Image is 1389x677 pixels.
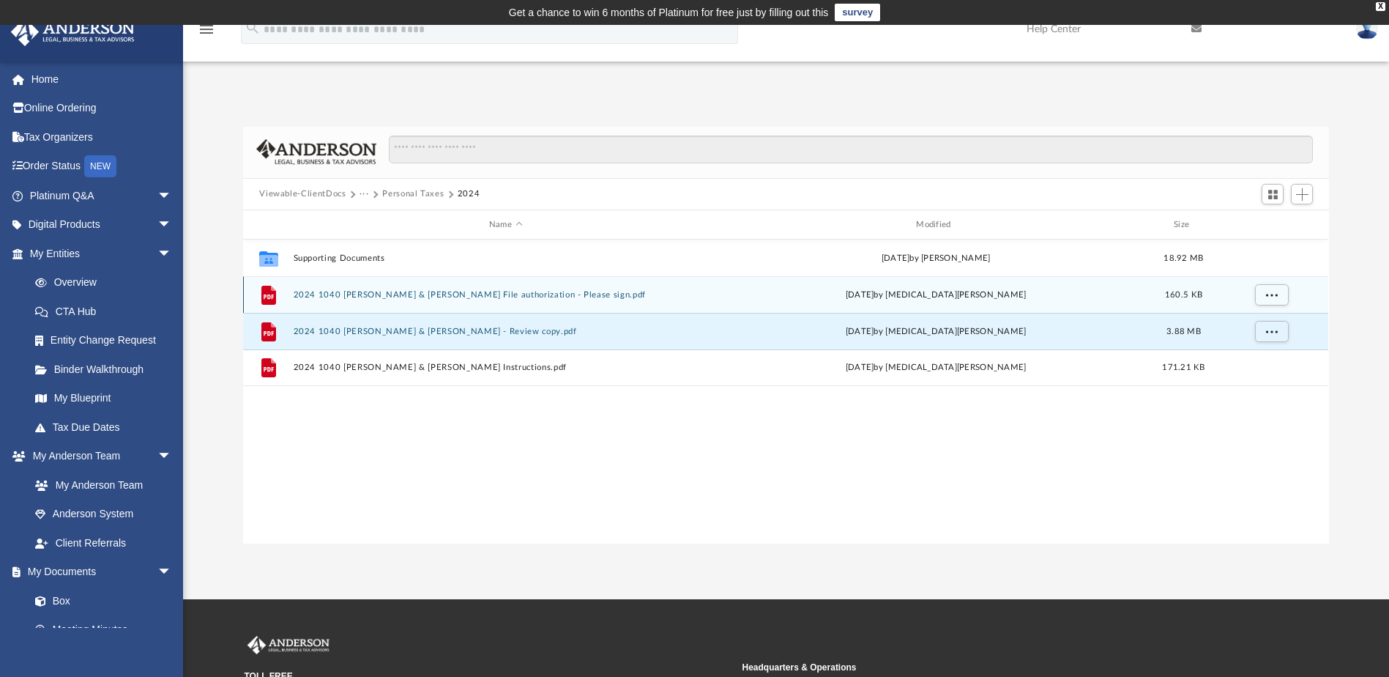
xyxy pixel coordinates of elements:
button: Switch to Grid View [1262,184,1284,204]
span: arrow_drop_down [157,210,187,240]
img: User Pic [1356,18,1378,40]
span: [DATE] [846,364,874,372]
a: Overview [21,268,194,297]
div: id [250,218,286,232]
a: menu [198,28,215,38]
span: arrow_drop_down [157,239,187,269]
a: Online Ordering [10,94,194,123]
a: My Entitiesarrow_drop_down [10,239,194,268]
input: Search files and folders [389,136,1313,163]
button: More options [1255,321,1289,343]
span: arrow_drop_down [157,558,187,588]
a: My Anderson Teamarrow_drop_down [10,442,187,471]
div: by [MEDICAL_DATA][PERSON_NAME] [724,362,1148,375]
button: 2024 1040 [PERSON_NAME] & [PERSON_NAME] File authorization - Please sign.pdf [294,290,718,300]
span: arrow_drop_down [157,181,187,211]
div: id [1220,218,1322,232]
a: Entity Change Request [21,326,194,355]
span: 3.88 MB [1166,328,1201,336]
a: CTA Hub [21,297,194,326]
a: Binder Walkthrough [21,355,194,384]
button: ··· [360,188,369,201]
a: survey [835,4,880,21]
a: Tax Organizers [10,122,194,152]
a: Home [10,64,194,94]
div: Name [293,218,718,232]
button: 2024 1040 [PERSON_NAME] & [PERSON_NAME] - Review copy.pdf [294,327,718,336]
span: 160.5 KB [1165,291,1202,299]
button: Add [1291,184,1313,204]
button: Supporting Documents [294,254,718,263]
a: Client Referrals [21,528,187,558]
button: Personal Taxes [382,188,444,201]
i: search [245,20,261,36]
button: Viewable-ClientDocs [259,188,346,201]
span: arrow_drop_down [157,442,187,472]
div: Modified [723,218,1148,232]
button: 2024 [458,188,480,201]
div: NEW [84,155,116,177]
a: Anderson System [21,500,187,529]
button: More options [1255,284,1289,306]
div: grid [243,240,1328,543]
a: Platinum Q&Aarrow_drop_down [10,181,194,210]
a: Box [21,586,179,615]
div: close [1376,2,1385,11]
a: Tax Due Dates [21,413,194,442]
a: Meeting Minutes [21,615,187,645]
i: menu [198,21,215,38]
div: by [MEDICAL_DATA][PERSON_NAME] [724,289,1148,302]
div: Get a chance to win 6 months of Platinum for free just by filling out this [509,4,829,21]
img: Anderson Advisors Platinum Portal [7,18,139,46]
a: Digital Productsarrow_drop_down [10,210,194,240]
a: My Documentsarrow_drop_down [10,558,187,587]
span: 18.92 MB [1164,254,1204,262]
div: [DATE] by [PERSON_NAME] [724,252,1148,265]
span: [DATE] [846,291,874,299]
div: Size [1155,218,1213,232]
small: Headquarters & Operations [742,661,1230,674]
a: My Anderson Team [21,470,179,500]
div: by [MEDICAL_DATA][PERSON_NAME] [724,325,1148,338]
span: 171.21 KB [1163,364,1205,372]
span: [DATE] [846,328,874,336]
button: 2024 1040 [PERSON_NAME] & [PERSON_NAME] Instructions.pdf [294,363,718,373]
img: Anderson Advisors Platinum Portal [245,636,332,655]
a: Order StatusNEW [10,152,194,182]
a: My Blueprint [21,384,187,413]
